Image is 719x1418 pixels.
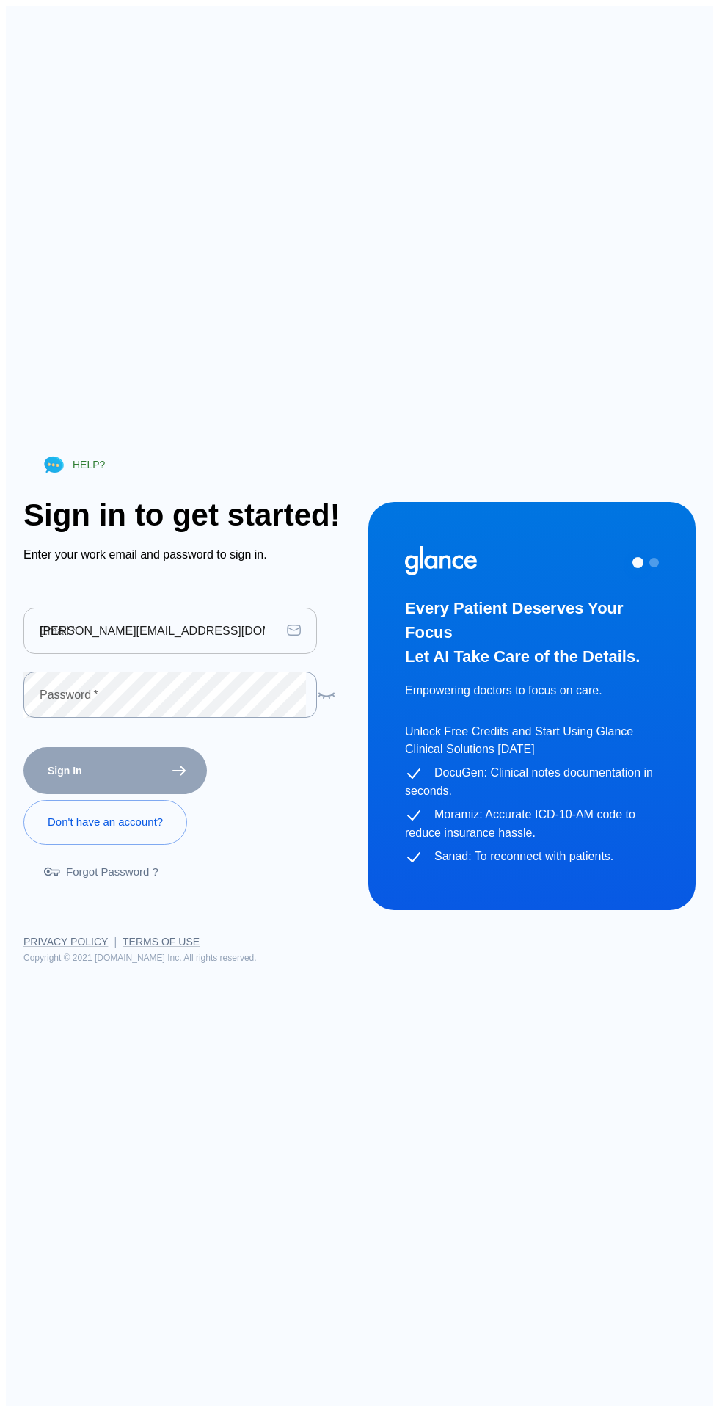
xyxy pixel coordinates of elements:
[123,936,200,948] a: Terms of Use
[23,851,182,893] a: Forgot Password ?
[405,806,659,842] p: Moramiz: Accurate ICD-10-AM code to reduce insurance hassle.
[114,936,117,948] span: |
[41,452,67,478] img: Chat Support
[23,497,351,533] h1: Sign in to get started!
[23,608,281,654] input: dr.ahmed@clinic.com
[405,848,659,866] p: Sanad: To reconnect with patients.
[23,446,123,484] a: HELP?
[405,723,659,758] p: Unlock Free Credits and Start Using Glance Clinical Solutions [DATE]
[405,596,659,669] h3: Every Patient Deserves Your Focus Let AI Take Care of the Details.
[23,953,257,963] span: Copyright © 2021 [DOMAIN_NAME] Inc. All rights reserved.
[23,936,108,948] a: Privacy Policy
[23,546,351,564] p: Enter your work email and password to sign in.
[405,682,659,699] p: Empowering doctors to focus on care.
[405,764,659,800] p: DocuGen: Clinical notes documentation in seconds.
[23,800,187,844] a: Don't have an account?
